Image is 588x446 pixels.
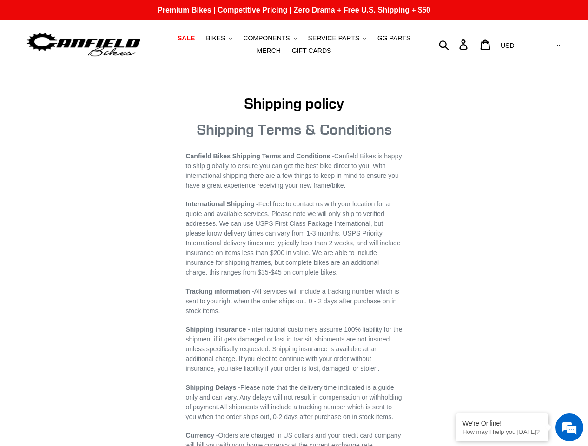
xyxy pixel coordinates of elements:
[185,200,258,208] strong: International Shipping -
[185,95,402,112] h1: Shipping policy
[185,326,402,372] span: International customers assume 100% liability for the shipment if it gets damaged or lost in tran...
[185,288,254,295] strong: Tracking information -
[185,288,399,315] span: All services will include a tracking number which is sent to you right when the order ships out, ...
[185,121,402,138] h1: Shipping Terms & Conditions
[185,384,402,411] span: Please note that the delivery time indicated is a guide only and can vary. Any delays will not re...
[26,30,142,59] img: Canfield Bikes
[185,200,400,276] span: Feel free to contact us with your location for a quote and available services. Please note we wil...
[185,326,250,333] strong: Shipping insurance -
[173,32,199,45] a: SALE
[243,34,290,42] span: COMPONENTS
[287,45,336,57] a: GIFT CARDS
[257,47,281,55] span: MERCH
[238,32,301,45] button: COMPONENTS
[462,428,542,435] p: How may I help you today?
[373,32,415,45] a: GG PARTS
[185,384,240,391] strong: Shipping Delays -
[308,34,359,42] span: SERVICE PARTS
[185,151,402,190] p: Canfield Bikes is happy to ship globally to ensure you can get the best bike direct to you. With ...
[292,47,331,55] span: GIFT CARDS
[304,32,371,45] button: SERVICE PARTS
[206,34,225,42] span: BIKES
[201,32,237,45] button: BIKES
[185,152,334,160] strong: Canfield Bikes Shipping Terms and Conditions -
[185,432,218,439] strong: Currency -
[178,34,195,42] span: SALE
[252,45,285,57] a: MERCH
[377,34,410,42] span: GG PARTS
[185,383,402,422] p: All shipments will include a tracking number which is sent to you when the order ships out, 0-2 d...
[462,420,542,427] div: We're Online!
